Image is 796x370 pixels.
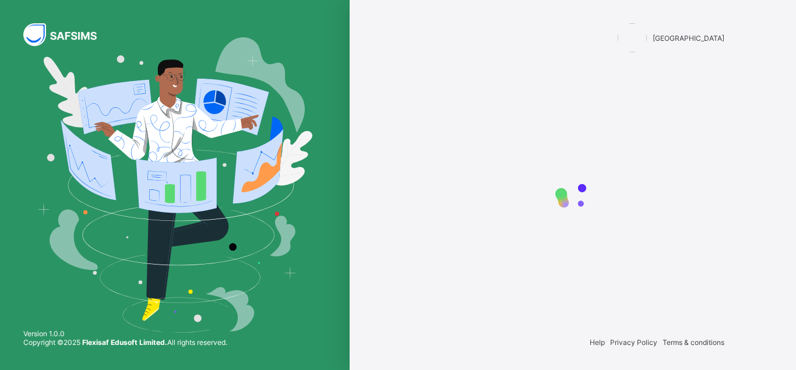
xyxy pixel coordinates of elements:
[23,329,227,338] span: Version 1.0.0
[82,338,167,347] strong: Flexisaf Edusoft Limited.
[590,338,605,347] span: Help
[663,338,724,347] span: Terms & conditions
[618,23,647,52] img: Himma International College
[653,34,724,43] span: [GEOGRAPHIC_DATA]
[23,338,227,347] span: Copyright © 2025 All rights reserved.
[23,23,111,46] img: SAFSIMS Logo
[610,338,657,347] span: Privacy Policy
[37,37,312,333] img: Hero Image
